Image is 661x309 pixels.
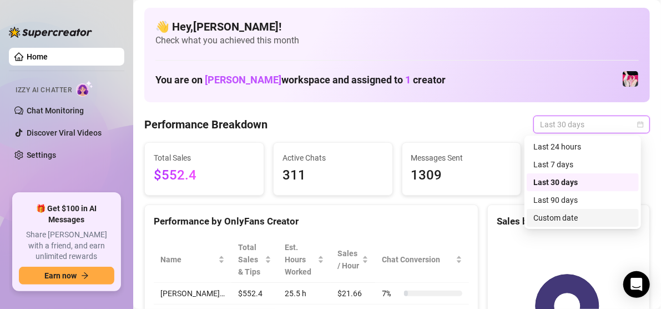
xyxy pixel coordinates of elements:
span: 7 % [382,287,400,300]
th: Name [154,237,231,283]
div: Open Intercom Messenger [623,271,650,298]
span: Total Sales [154,152,255,164]
span: Last 30 days [540,116,643,133]
td: $552.4 [231,283,278,305]
span: Earn now [44,271,77,280]
th: Chat Conversion [375,237,469,283]
div: Last 24 hours [533,141,632,153]
a: Settings [27,151,56,160]
div: Last 7 days [533,158,632,171]
span: 🎁 Get $100 in AI Messages [19,203,114,225]
span: arrow-right [81,272,89,280]
th: Total Sales & Tips [231,237,278,283]
button: Earn nowarrow-right [19,267,114,285]
img: AI Chatter [76,81,93,97]
div: Custom date [527,209,639,227]
td: $21.66 [331,283,375,305]
span: Messages Sent [411,152,512,164]
span: [PERSON_NAME] [205,74,281,86]
a: Chat Monitoring [27,106,84,115]
a: Home [27,52,48,61]
span: Share [PERSON_NAME] with a friend, and earn unlimited rewards [19,230,114,262]
div: Performance by OnlyFans Creator [154,214,469,229]
div: Last 24 hours [527,138,639,156]
a: Discover Viral Videos [27,128,102,137]
span: Active Chats [282,152,384,164]
span: $552.4 [154,165,255,186]
span: 311 [282,165,384,186]
h4: Performance Breakdown [144,117,268,132]
div: Last 30 days [527,173,639,191]
td: 25.5 h [278,283,331,305]
img: emopink69 [623,71,638,87]
div: Custom date [533,212,632,224]
div: Est. Hours Worked [285,241,315,278]
div: Last 7 days [527,156,639,173]
div: Last 90 days [533,194,632,206]
span: 1309 [411,165,512,186]
th: Sales / Hour [331,237,375,283]
span: Total Sales & Tips [238,241,263,278]
td: [PERSON_NAME]… [154,283,231,305]
span: calendar [637,121,644,128]
h1: You are on workspace and assigned to creator [155,74,446,86]
div: Sales by OnlyFans Creator [497,214,640,229]
span: Sales / Hour [337,247,360,272]
div: Last 90 days [527,191,639,209]
span: Izzy AI Chatter [16,85,72,96]
span: Name [160,253,216,266]
span: Chat Conversion [382,253,453,266]
span: 1 [405,74,411,86]
img: logo-BBDzfeDw.svg [9,27,92,38]
h4: 👋 Hey, [PERSON_NAME] ! [155,19,639,34]
span: Check what you achieved this month [155,34,639,47]
div: Last 30 days [533,176,632,188]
